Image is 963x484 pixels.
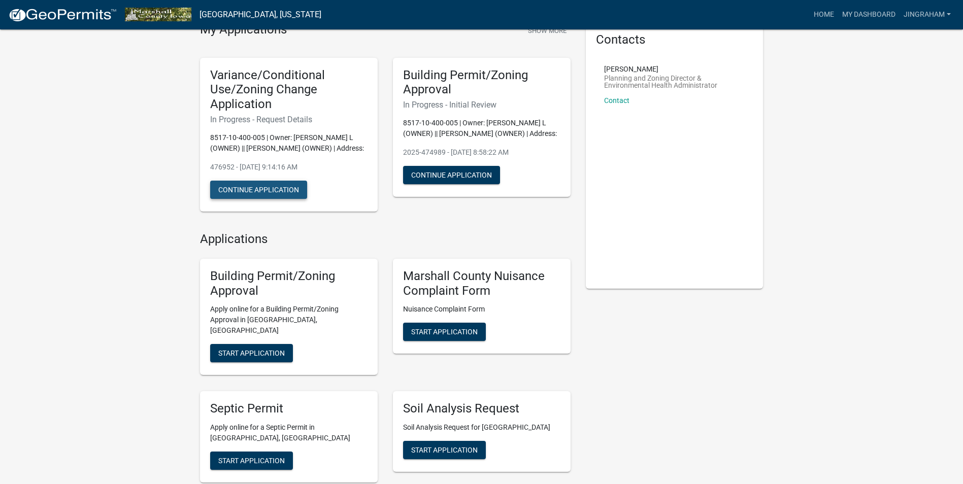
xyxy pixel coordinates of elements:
[403,401,560,416] h5: Soil Analysis Request
[210,132,368,154] p: 8517-10-400-005 | Owner: [PERSON_NAME] L (OWNER) || [PERSON_NAME] (OWNER) | Address:
[524,22,571,39] button: Show More
[403,269,560,298] h5: Marshall County Nuisance Complaint Form
[403,68,560,97] h5: Building Permit/Zoning Approval
[210,344,293,362] button: Start Application
[403,147,560,158] p: 2025-474989 - [DATE] 8:58:22 AM
[403,166,500,184] button: Continue Application
[200,6,321,23] a: [GEOGRAPHIC_DATA], [US_STATE]
[200,232,571,247] h4: Applications
[838,5,900,24] a: My Dashboard
[210,181,307,199] button: Continue Application
[210,115,368,124] h6: In Progress - Request Details
[210,304,368,336] p: Apply online for a Building Permit/Zoning Approval in [GEOGRAPHIC_DATA], [GEOGRAPHIC_DATA]
[218,457,285,465] span: Start Application
[210,401,368,416] h5: Septic Permit
[810,5,838,24] a: Home
[403,323,486,341] button: Start Application
[403,100,560,110] h6: In Progress - Initial Review
[210,68,368,112] h5: Variance/Conditional Use/Zoning Change Application
[200,22,287,38] h4: My Applications
[411,328,478,336] span: Start Application
[411,446,478,454] span: Start Application
[403,304,560,315] p: Nuisance Complaint Form
[900,5,955,24] a: jingraham
[210,162,368,172] p: 476952 - [DATE] 9:14:16 AM
[210,269,368,298] h5: Building Permit/Zoning Approval
[604,96,629,105] a: Contact
[403,422,560,433] p: Soil Analysis Request for [GEOGRAPHIC_DATA]
[210,452,293,470] button: Start Application
[604,65,745,73] p: [PERSON_NAME]
[403,118,560,139] p: 8517-10-400-005 | Owner: [PERSON_NAME] L (OWNER) || [PERSON_NAME] (OWNER) | Address:
[403,441,486,459] button: Start Application
[604,75,745,89] p: Planning and Zoning Director & Environmental Health Administrator
[218,349,285,357] span: Start Application
[125,8,191,21] img: Marshall County, Iowa
[210,422,368,443] p: Apply online for a Septic Permit in [GEOGRAPHIC_DATA], [GEOGRAPHIC_DATA]
[596,32,753,47] h5: Contacts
